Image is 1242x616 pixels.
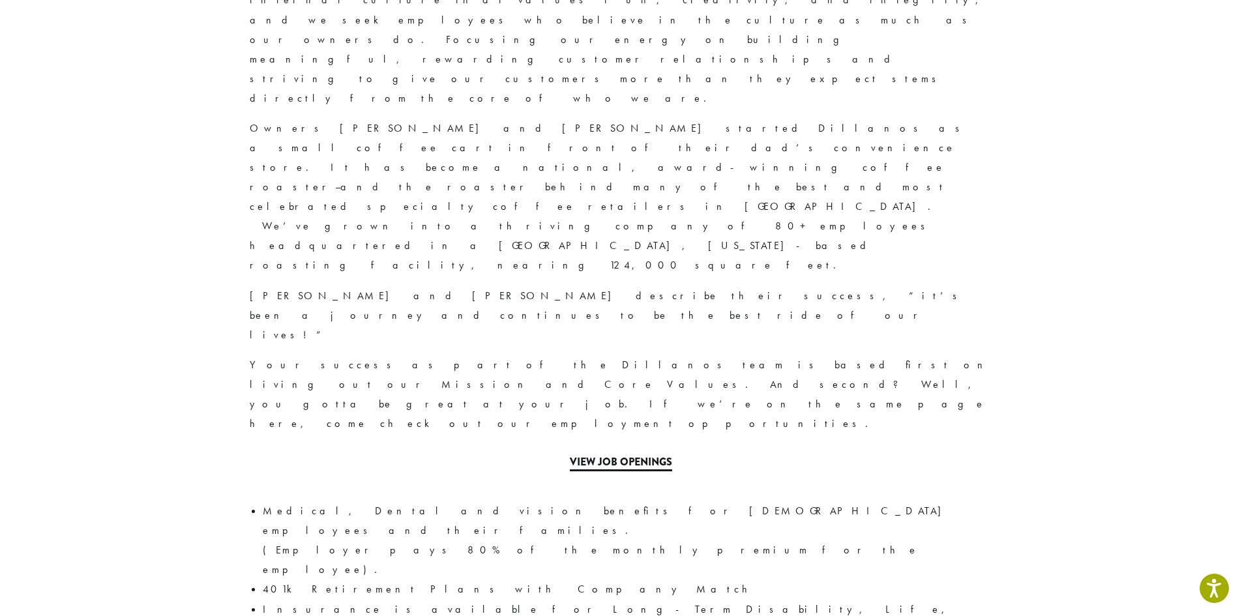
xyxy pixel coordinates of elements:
li: Medical, Dental and vision benefits for [DEMOGRAPHIC_DATA] employees and their families. (Employe... [263,501,993,579]
p: [PERSON_NAME] and [PERSON_NAME] describe their success, “it’s been a journey and continues to be ... [250,286,993,345]
p: Owners [PERSON_NAME] and [PERSON_NAME] started Dillanos as a small coffee cart in front of their ... [250,119,993,276]
a: View Job Openings [570,454,672,471]
li: 401k Retirement Plans with Company Match [263,579,993,599]
p: Your success as part of the Dillanos team is based first on living out our Mission and Core Value... [250,355,993,433]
